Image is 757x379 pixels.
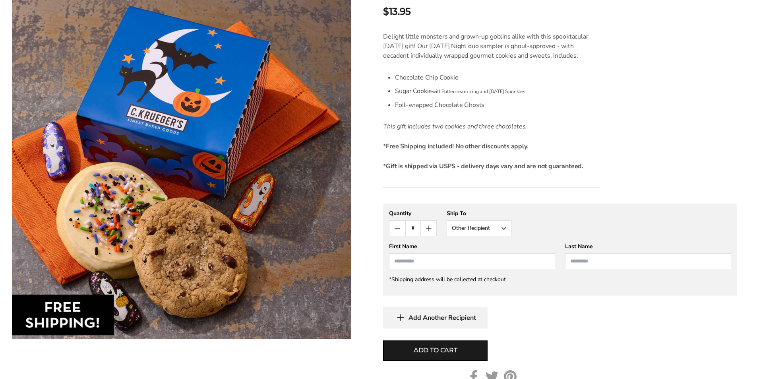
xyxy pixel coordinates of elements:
[414,346,457,355] span: Add to cart
[383,162,583,171] strong: *Gift is shipped via USPS - delivery days vary and are not guaranteed.
[383,307,488,328] button: Add Another Recipient
[383,122,527,131] em: This gift includes two cookies and three chocolates.
[395,84,600,98] li: Sugar Cookie
[405,221,421,236] input: Quantity
[389,243,555,250] div: First Name
[383,204,737,295] gfm-form: New recipient
[383,340,488,361] button: Add to cart
[441,88,525,95] span: Buttercream Icing and [DATE] Sprinkles
[389,210,437,217] div: Quantity
[447,220,512,236] button: Other Recipient
[389,276,731,283] div: *Shipping address will be collected at checkout
[409,314,476,322] span: Add Another Recipient
[383,32,600,60] p: Delight little monsters and grown-up goblins alike with this spooktacular [DATE] gift! Our [DATE]...
[389,221,405,236] button: Count minus
[383,142,528,151] strong: *Free Shipping included! No other discounts apply.
[565,253,731,269] input: Last Name
[389,253,555,269] input: First Name
[432,88,441,95] span: with
[395,71,600,84] li: Chocolate Chip Cookie
[395,98,600,112] li: Foil-wrapped Chocolate Ghosts
[383,4,410,19] span: $13.95
[447,210,512,217] div: Ship To
[565,243,731,250] div: Last Name
[421,221,436,236] button: Count plus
